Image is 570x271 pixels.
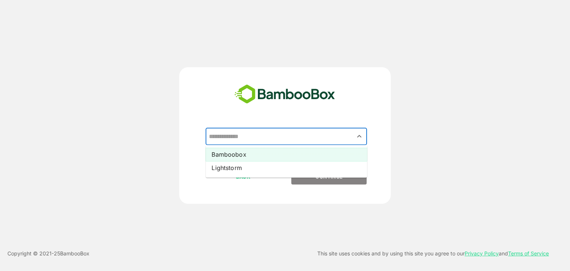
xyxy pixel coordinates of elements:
button: Close [354,131,364,141]
p: Copyright © 2021- 25 BambooBox [7,249,89,258]
a: Terms of Service [508,250,549,257]
a: Privacy Policy [465,250,499,257]
li: Lightstorm [206,161,367,174]
img: bamboobox [230,82,339,107]
p: This site uses cookies and by using this site you agree to our and [317,249,549,258]
li: Bamboobox [206,148,367,161]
